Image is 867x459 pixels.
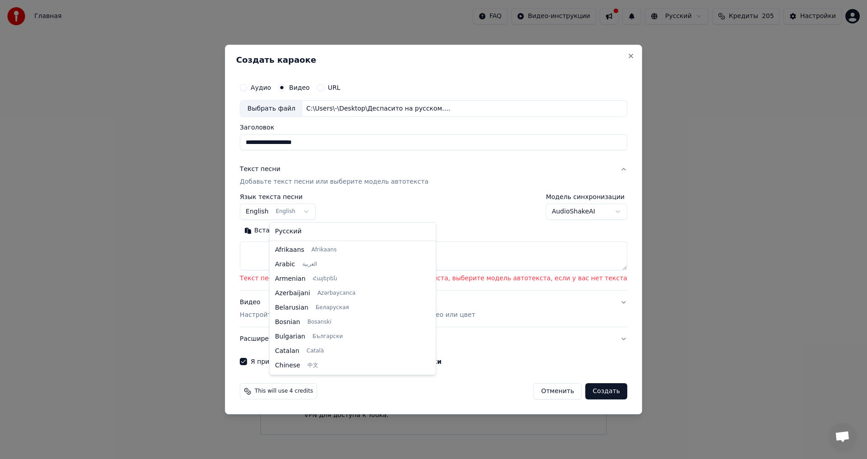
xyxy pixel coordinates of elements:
span: Bosanski [308,319,331,326]
span: Русский [275,227,302,236]
span: Arabic [275,260,295,269]
span: Bulgarian [275,332,305,341]
span: Català [307,348,324,355]
span: Catalan [275,347,299,356]
span: Armenian [275,274,306,283]
span: العربية [302,261,317,268]
span: Azerbaijani [275,289,310,298]
span: Belarusian [275,303,308,312]
span: Afrikaans [312,246,337,254]
span: Հայերեն [313,275,337,283]
span: Беларуская [316,304,349,311]
span: Azərbaycanca [317,290,355,297]
span: Chinese [275,361,300,370]
span: Bosnian [275,318,300,327]
span: Български [312,333,343,340]
span: Afrikaans [275,246,304,255]
span: 中文 [308,362,318,369]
